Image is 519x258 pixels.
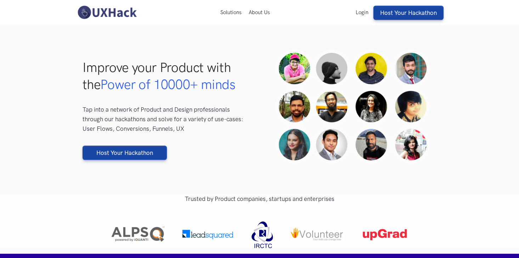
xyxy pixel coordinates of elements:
[291,228,344,242] img: iVolunteer logo
[83,146,167,160] a: Host Your Hackathon
[252,221,273,248] img: Irctc logo
[83,59,251,93] h1: Improve your Product with the
[352,9,372,16] a: Login
[373,6,444,20] a: Host Your Hackathon
[75,5,139,20] img: UXHack-logo.png
[269,43,437,171] img: Hackathon faces banner
[83,105,251,134] p: Tap into a network of Product and Design professionals through our hackathons and solve for a var...
[100,77,235,92] span: Power of 10000+ minds
[83,194,437,204] p: Trusted by Product companies, startups and enterprises
[182,229,234,240] img: Leadsquared logo
[362,229,408,240] img: Upgrad logo
[111,226,164,243] img: iQuanti Alps logo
